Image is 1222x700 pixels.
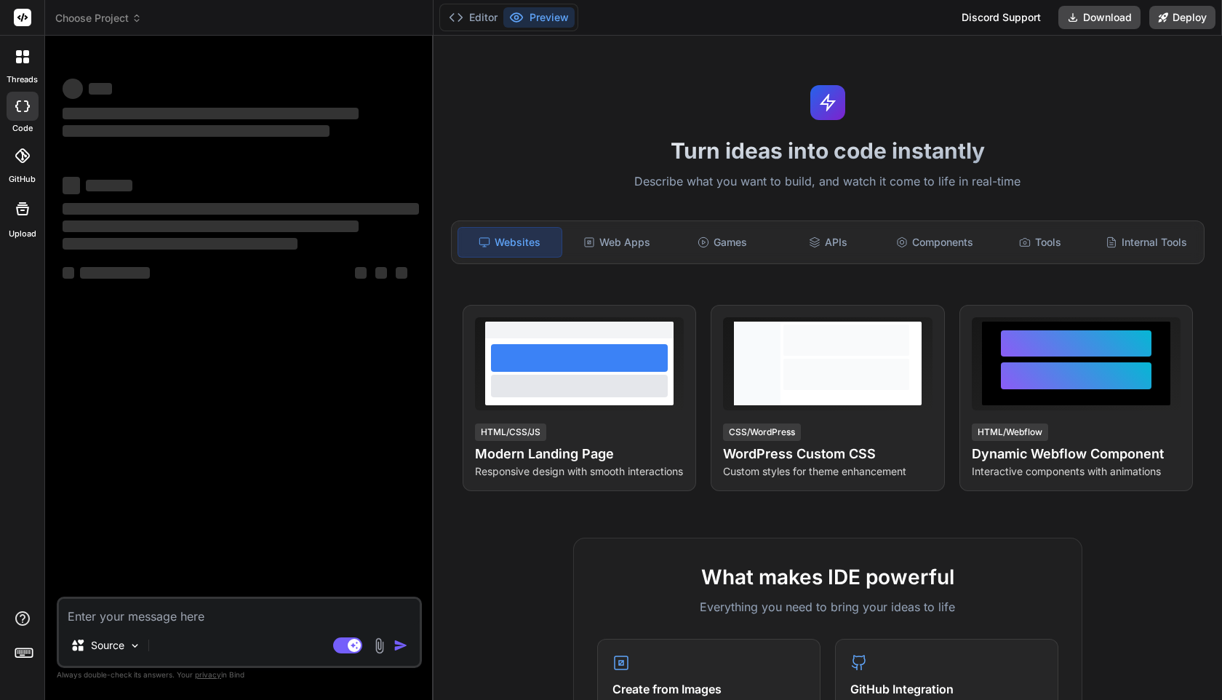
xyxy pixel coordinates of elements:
h1: Turn ideas into code instantly [442,138,1213,164]
p: Describe what you want to build, and watch it come to life in real-time [442,172,1213,191]
span: ‌ [63,220,359,232]
p: Always double-check its answers. Your in Bind [57,668,422,682]
label: code [12,122,33,135]
button: Preview [503,7,575,28]
label: Upload [9,228,36,240]
p: Responsive design with smooth interactions [475,464,684,479]
h4: Modern Landing Page [475,444,684,464]
button: Deploy [1149,6,1215,29]
span: privacy [195,670,221,679]
div: HTML/CSS/JS [475,423,546,441]
h4: Dynamic Webflow Component [972,444,1181,464]
div: HTML/Webflow [972,423,1048,441]
h4: Create from Images [612,680,805,698]
span: ‌ [63,108,359,119]
img: Pick Models [129,640,141,652]
div: Web Apps [565,227,668,258]
div: APIs [777,227,880,258]
h2: What makes IDE powerful [597,562,1058,592]
label: threads [7,73,38,86]
p: Everything you need to bring your ideas to life [597,598,1058,616]
img: attachment [371,637,388,654]
label: GitHub [9,173,36,186]
span: ‌ [63,238,297,250]
div: Websites [458,227,562,258]
div: CSS/WordPress [723,423,801,441]
button: Download [1058,6,1141,29]
h4: GitHub Integration [850,680,1043,698]
div: Discord Support [953,6,1050,29]
div: Tools [989,227,1093,258]
span: ‌ [63,125,330,137]
span: ‌ [63,177,80,194]
button: Editor [443,7,503,28]
img: icon [394,638,408,653]
span: ‌ [89,83,112,95]
span: ‌ [63,203,419,215]
span: ‌ [396,267,407,279]
h4: WordPress Custom CSS [723,444,932,464]
p: Source [91,638,124,653]
div: Games [671,227,774,258]
span: ‌ [63,79,83,99]
div: Components [883,227,986,258]
div: Internal Tools [1095,227,1198,258]
span: ‌ [63,267,74,279]
span: ‌ [375,267,387,279]
span: Choose Project [55,11,142,25]
p: Custom styles for theme enhancement [723,464,932,479]
p: Interactive components with animations [972,464,1181,479]
span: ‌ [80,267,150,279]
span: ‌ [86,180,132,191]
span: ‌ [355,267,367,279]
